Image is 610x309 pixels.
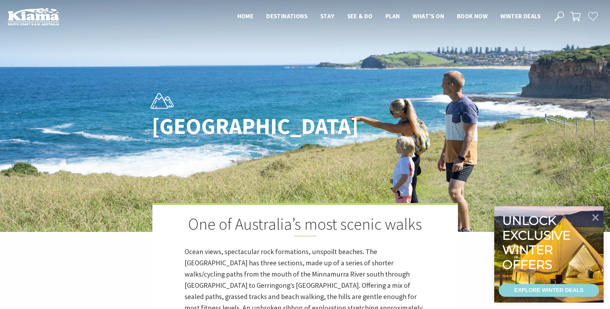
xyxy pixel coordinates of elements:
[231,11,547,22] nav: Main Menu
[502,213,573,272] div: Unlock exclusive winter offers
[514,284,583,297] div: EXPLORE WINTER DEALS
[499,284,599,297] a: EXPLORE WINTER DEALS
[500,12,541,20] span: Winter Deals
[320,12,334,20] span: Stay
[347,12,373,20] span: See & Do
[237,12,254,20] span: Home
[185,215,426,236] h2: One of Australia’s most scenic walks
[386,12,400,20] span: Plan
[266,12,307,20] span: Destinations
[457,12,487,20] span: Book now
[8,8,59,25] img: Kiama Logo
[152,114,333,138] h1: [GEOGRAPHIC_DATA]
[413,12,444,20] span: What’s On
